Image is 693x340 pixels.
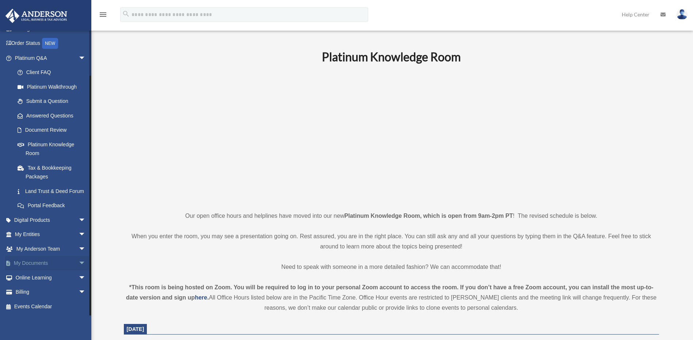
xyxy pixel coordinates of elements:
[99,13,107,19] a: menu
[127,326,144,332] span: [DATE]
[10,161,97,184] a: Tax & Bookkeeping Packages
[124,231,659,252] p: When you enter the room, you may see a presentation going on. Rest assured, you are in the right ...
[10,94,97,109] a: Submit a Question
[79,270,93,285] span: arrow_drop_down
[10,137,93,161] a: Platinum Knowledge Room
[79,51,93,66] span: arrow_drop_down
[79,285,93,300] span: arrow_drop_down
[122,10,130,18] i: search
[5,242,97,256] a: My Anderson Teamarrow_drop_down
[3,9,69,23] img: Anderson Advisors Platinum Portal
[5,256,97,271] a: My Documentsarrow_drop_down
[5,285,97,300] a: Billingarrow_drop_down
[10,123,97,138] a: Document Review
[10,198,97,213] a: Portal Feedback
[10,184,97,198] a: Land Trust & Deed Forum
[99,10,107,19] i: menu
[195,294,207,301] a: here
[124,211,659,221] p: Our open office hours and helplines have moved into our new ! The revised schedule is below.
[10,108,97,123] a: Answered Questions
[79,213,93,228] span: arrow_drop_down
[126,284,654,301] strong: *This room is being hosted on Zoom. You will be required to log in to your personal Zoom account ...
[5,213,97,227] a: Digital Productsarrow_drop_down
[42,38,58,49] div: NEW
[79,256,93,271] span: arrow_drop_down
[5,36,97,51] a: Order StatusNEW
[5,299,97,314] a: Events Calendar
[207,294,209,301] strong: .
[5,227,97,242] a: My Entitiesarrow_drop_down
[10,80,97,94] a: Platinum Walkthrough
[124,262,659,272] p: Need to speak with someone in a more detailed fashion? We can accommodate that!
[282,74,501,197] iframe: 231110_Toby_KnowledgeRoom
[79,242,93,256] span: arrow_drop_down
[5,51,97,65] a: Platinum Q&Aarrow_drop_down
[322,50,461,64] b: Platinum Knowledge Room
[5,270,97,285] a: Online Learningarrow_drop_down
[344,213,513,219] strong: Platinum Knowledge Room, which is open from 9am-2pm PT
[124,282,659,313] div: All Office Hours listed below are in the Pacific Time Zone. Office Hour events are restricted to ...
[677,9,688,20] img: User Pic
[79,227,93,242] span: arrow_drop_down
[10,65,97,80] a: Client FAQ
